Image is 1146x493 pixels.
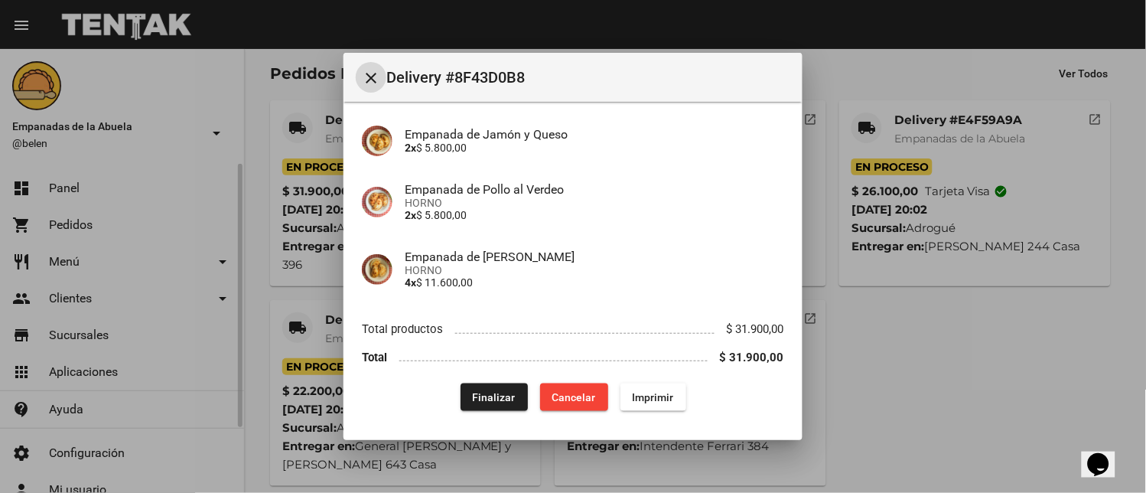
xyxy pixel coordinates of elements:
img: 72c15bfb-ac41-4ae4-a4f2-82349035ab42.jpg [362,126,392,156]
h4: Empanada de [PERSON_NAME] [405,250,784,264]
img: f753fea7-0f09-41b3-9a9e-ddb84fc3b359.jpg [362,254,392,285]
li: Total $ 31.900,00 [362,343,784,371]
mat-icon: Cerrar [362,69,380,87]
span: Finalizar [473,391,516,403]
button: Imprimir [620,384,686,411]
p: $ 5.800,00 [405,142,784,154]
p: $ 11.600,00 [405,276,784,289]
li: Total productos $ 31.900,00 [362,315,784,344]
span: Cancelar [552,391,596,403]
span: HORNO [405,197,784,209]
span: Delivery #8F43D0B8 [386,65,790,90]
span: Imprimir [633,391,674,403]
span: HORNO [405,264,784,276]
button: Finalizar [461,384,528,411]
b: 2x [405,142,416,154]
button: Cerrar [356,62,386,93]
img: b535b57a-eb23-4682-a080-b8c53aa6123f.jpg [362,187,392,217]
p: $ 5.800,00 [405,209,784,221]
h4: Empanada de Pollo al Verdeo [405,182,784,197]
b: 4x [405,276,416,289]
iframe: chat widget [1082,432,1131,478]
button: Cancelar [540,384,608,411]
b: 2x [405,209,416,221]
h4: Empanada de Jamón y Queso [405,127,784,142]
